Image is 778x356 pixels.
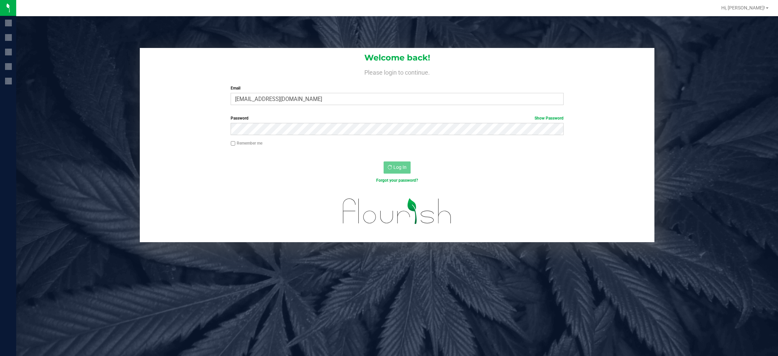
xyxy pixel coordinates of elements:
[721,5,765,10] span: Hi, [PERSON_NAME]!
[231,85,564,91] label: Email
[376,178,418,183] a: Forgot your password?
[535,116,564,121] a: Show Password
[333,190,462,232] img: flourish_logo.svg
[140,68,654,76] h4: Please login to continue.
[384,161,411,174] button: Log In
[231,140,262,146] label: Remember me
[231,141,235,146] input: Remember me
[231,116,249,121] span: Password
[140,53,654,62] h1: Welcome back!
[393,164,407,170] span: Log In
